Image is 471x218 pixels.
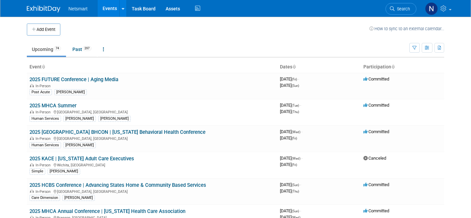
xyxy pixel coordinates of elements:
span: (Sun) [292,84,299,88]
a: Upcoming74 [27,43,66,56]
div: Human Services [30,142,61,148]
img: In-Person Event [30,84,34,87]
div: Wichita, [GEOGRAPHIC_DATA] [30,162,275,167]
a: 2025 MHCA Annual Conference | [US_STATE] Health Care Association [30,208,185,214]
a: 2025 KACE | [US_STATE] Adult Care Executives [30,156,134,162]
span: In-Person [36,189,53,194]
span: In-Person [36,163,53,167]
span: - [300,103,301,108]
div: Simple [30,168,45,174]
span: In-Person [36,84,53,88]
div: [PERSON_NAME] [48,168,80,174]
span: [DATE] [280,162,297,167]
div: [PERSON_NAME] [63,116,96,122]
img: ExhibitDay [27,6,60,12]
div: [GEOGRAPHIC_DATA], [GEOGRAPHIC_DATA] [30,109,275,114]
span: [DATE] [280,208,301,213]
th: Dates [277,61,361,73]
span: (Fri) [292,77,297,81]
span: Canceled [363,156,386,161]
span: [DATE] [280,135,297,141]
span: (Tue) [292,104,299,107]
div: [PERSON_NAME] [63,142,96,148]
a: Sort by Participation Type [391,64,395,69]
span: Netsmart [68,6,87,11]
span: [DATE] [280,129,302,134]
span: 297 [82,46,92,51]
th: Participation [361,61,444,73]
div: Care Dimension [30,195,60,201]
a: Search [386,3,416,15]
a: 2025 FUTURE Conference | Aging Media [30,76,118,83]
div: Post Acute [30,89,52,95]
button: Add Event [27,23,60,36]
span: - [300,182,301,187]
span: (Fri) [292,137,297,140]
span: - [301,129,302,134]
a: Sort by Event Name [42,64,45,69]
span: Search [395,6,410,11]
span: (Wed) [292,157,300,160]
a: How to sync to an external calendar... [369,26,444,31]
div: Human Services [30,116,61,122]
div: [PERSON_NAME] [62,195,95,201]
span: Committed [363,208,389,213]
span: (Thu) [292,110,299,114]
span: [DATE] [280,188,299,194]
span: Committed [363,182,389,187]
th: Event [27,61,277,73]
a: 2025 [GEOGRAPHIC_DATA] BHCON | [US_STATE] Behavioral Health Conference [30,129,205,135]
span: - [301,156,302,161]
div: [GEOGRAPHIC_DATA], [GEOGRAPHIC_DATA] [30,188,275,194]
span: - [298,76,299,81]
img: In-Person Event [30,163,34,166]
span: [DATE] [280,76,299,81]
span: (Sun) [292,183,299,187]
span: [DATE] [280,182,301,187]
a: Past297 [67,43,97,56]
img: Nina Finn [425,2,438,15]
a: 2025 HCBS Conference | Advancing States Home & Community Based Services [30,182,206,188]
span: Committed [363,129,389,134]
span: (Fri) [292,163,297,167]
span: Committed [363,103,389,108]
img: In-Person Event [30,137,34,140]
span: [DATE] [280,156,302,161]
span: [DATE] [280,83,299,88]
span: [DATE] [280,109,299,114]
span: 74 [54,46,61,51]
img: In-Person Event [30,110,34,113]
img: In-Person Event [30,189,34,193]
span: [DATE] [280,103,301,108]
div: [PERSON_NAME] [54,89,87,95]
a: Sort by Start Date [292,64,296,69]
span: - [300,208,301,213]
div: [GEOGRAPHIC_DATA], [GEOGRAPHIC_DATA] [30,135,275,141]
span: Committed [363,76,389,81]
span: (Wed) [292,130,300,134]
div: [PERSON_NAME] [98,116,131,122]
span: (Thu) [292,189,299,193]
span: In-Person [36,110,53,114]
a: 2025 MHCA Summer [30,103,76,109]
span: (Sun) [292,209,299,213]
span: In-Person [36,137,53,141]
